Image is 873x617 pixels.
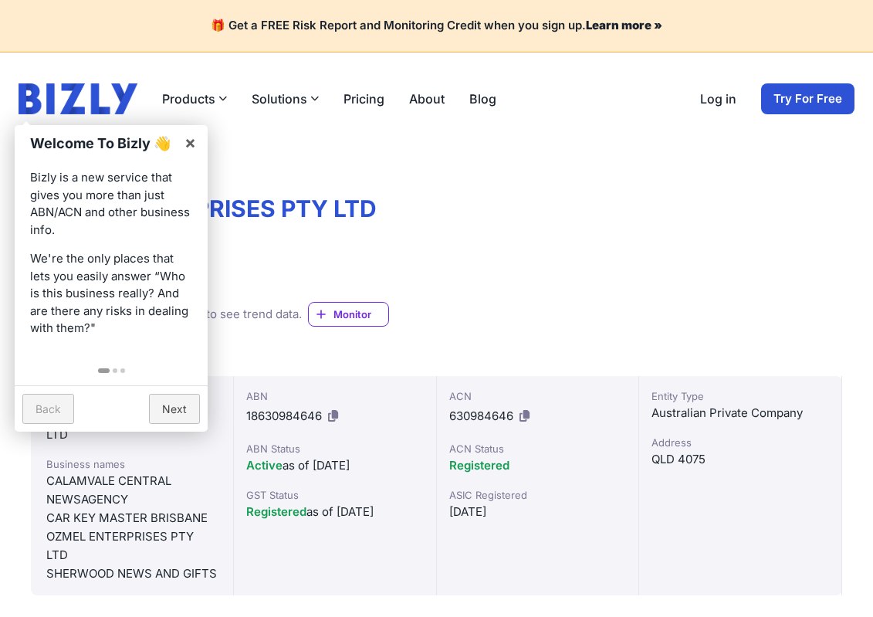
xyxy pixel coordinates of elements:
p: Bizly is a new service that gives you more than just ABN/ACN and other business info. [30,169,192,239]
a: × [173,125,208,160]
p: We're the only places that lets you easily answer “Who is this business really? And are there any... [30,250,192,337]
a: Next [149,394,200,424]
h1: Welcome To Bizly 👋 [30,133,176,154]
a: Back [22,394,74,424]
